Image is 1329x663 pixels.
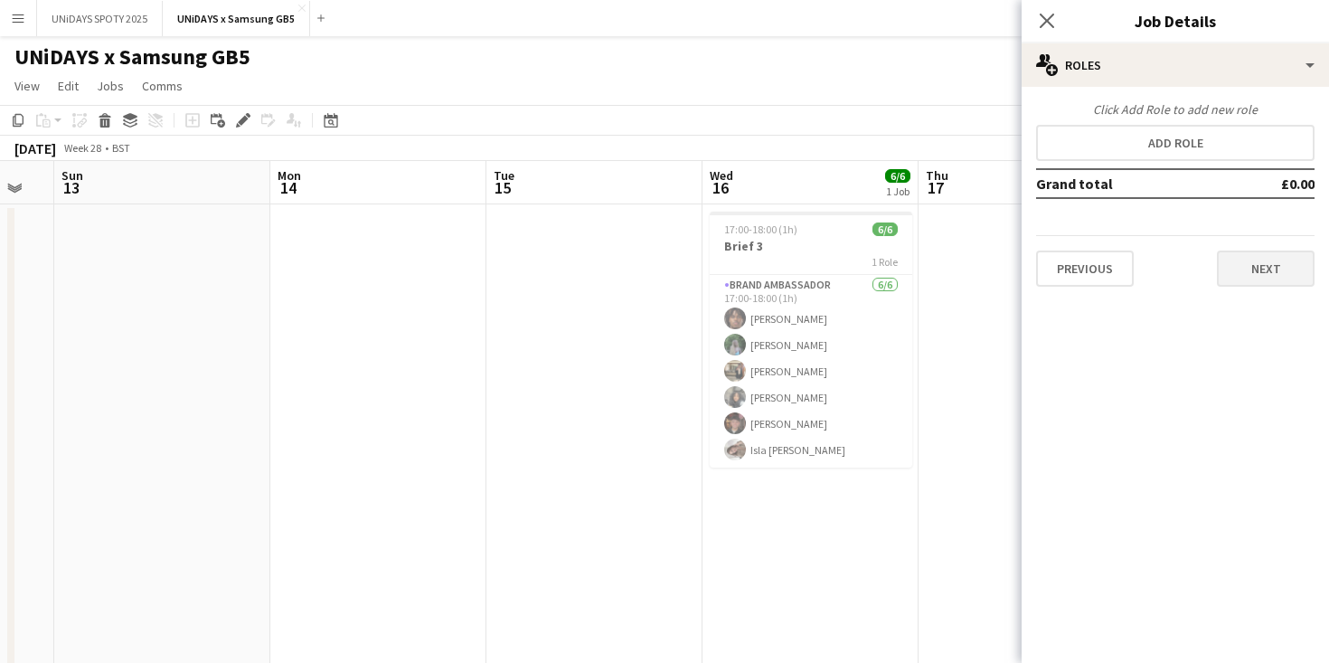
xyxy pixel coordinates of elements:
[278,167,301,184] span: Mon
[51,74,86,98] a: Edit
[707,177,733,198] span: 16
[710,238,912,254] h3: Brief 3
[61,167,83,184] span: Sun
[1036,101,1315,118] div: Click Add Role to add new role
[14,78,40,94] span: View
[724,223,797,236] span: 17:00-18:00 (1h)
[872,223,898,236] span: 6/6
[1022,9,1329,33] h3: Job Details
[14,139,56,157] div: [DATE]
[135,74,190,98] a: Comms
[90,74,131,98] a: Jobs
[7,74,47,98] a: View
[1022,43,1329,87] div: Roles
[710,212,912,468] app-job-card: 17:00-18:00 (1h)6/6Brief 31 RoleBrand Ambassador6/617:00-18:00 (1h)[PERSON_NAME][PERSON_NAME][PER...
[1036,125,1315,161] button: Add role
[275,177,301,198] span: 14
[885,169,910,183] span: 6/6
[163,1,310,36] button: UNiDAYS x Samsung GB5
[97,78,124,94] span: Jobs
[112,141,130,155] div: BST
[491,177,514,198] span: 15
[1036,251,1134,287] button: Previous
[58,78,79,94] span: Edit
[886,185,910,198] div: 1 Job
[710,275,912,468] app-card-role: Brand Ambassador6/617:00-18:00 (1h)[PERSON_NAME][PERSON_NAME][PERSON_NAME][PERSON_NAME][PERSON_NA...
[59,177,83,198] span: 13
[926,167,948,184] span: Thu
[872,255,898,269] span: 1 Role
[60,141,105,155] span: Week 28
[37,1,163,36] button: UNiDAYS SPOTY 2025
[1229,169,1315,198] td: £0.00
[142,78,183,94] span: Comms
[494,167,514,184] span: Tue
[1036,169,1229,198] td: Grand total
[1217,251,1315,287] button: Next
[710,167,733,184] span: Wed
[923,177,948,198] span: 17
[14,43,250,71] h1: UNiDAYS x Samsung GB5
